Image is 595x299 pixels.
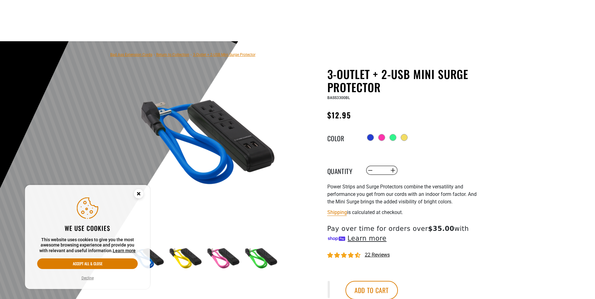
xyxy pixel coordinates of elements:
[37,224,138,232] h2: We use cookies
[327,133,359,142] legend: Color
[327,209,347,215] a: Shipping
[327,166,359,174] label: Quantity
[129,69,279,219] img: blue
[327,96,350,100] span: BASS3300BL
[156,52,189,57] a: Return to Collection
[154,52,155,57] span: ›
[242,241,278,277] img: green
[110,52,152,57] a: Bad Ass Extension Cords
[37,237,138,254] p: This website uses cookies to give you the most awesome browsing experience and provide you with r...
[327,67,480,94] h1: 3-Outlet + 2-USB Mini Surge Protector
[113,248,136,253] a: Learn more
[327,183,480,206] p: Power Strips and Surge Protectors combine the versatility and performance you get from our cords ...
[191,52,192,57] span: ›
[193,52,255,57] span: 3-Outlet + 2-USB Mini Surge Protector
[37,258,138,269] button: Accept all & close
[327,252,362,258] span: 4.36 stars
[166,241,203,277] img: yellow
[80,275,96,281] button: Decline
[204,241,240,277] img: pink
[110,51,255,58] nav: breadcrumbs
[327,109,351,121] span: $12.95
[25,185,150,289] aside: Cookie Consent
[327,208,480,217] div: is calculated at checkout.
[365,252,390,258] span: 22 reviews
